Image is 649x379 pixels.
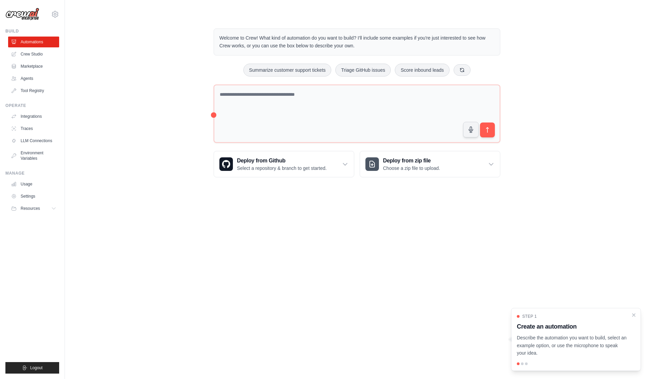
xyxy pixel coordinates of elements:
span: Resources [21,206,40,211]
p: Describe the automation you want to build, select an example option, or use the microphone to spe... [517,334,627,357]
h3: Deploy from Github [237,157,327,165]
h3: Create an automation [517,322,627,331]
p: Choose a zip file to upload. [383,165,440,172]
a: Usage [8,179,59,189]
button: Resources [8,203,59,214]
a: Automations [8,37,59,47]
button: Score inbound leads [395,64,450,76]
span: Logout [30,365,43,371]
a: Tool Registry [8,85,59,96]
p: Select a repository & branch to get started. [237,165,327,172]
a: Integrations [8,111,59,122]
button: Logout [5,362,59,374]
h3: Deploy from zip file [383,157,440,165]
div: Manage [5,171,59,176]
a: Environment Variables [8,148,59,164]
a: LLM Connections [8,135,59,146]
a: Traces [8,123,59,134]
button: Triage GitHub issues [335,64,391,76]
a: Settings [8,191,59,202]
div: Operate [5,103,59,108]
div: Build [5,28,59,34]
a: Crew Studio [8,49,59,60]
button: Summarize customer support tickets [243,64,331,76]
a: Agents [8,73,59,84]
span: Step 1 [522,314,537,319]
button: Close walkthrough [631,312,636,318]
p: Welcome to Crew! What kind of automation do you want to build? I'll include some examples if you'... [219,34,495,50]
img: Logo [5,8,39,21]
a: Marketplace [8,61,59,72]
